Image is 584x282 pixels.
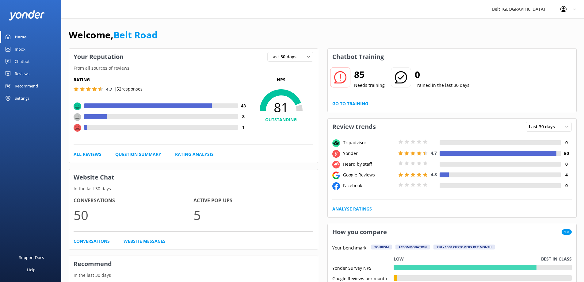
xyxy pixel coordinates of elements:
div: Chatbot [15,55,30,68]
div: Inbox [15,43,25,55]
a: Conversations [74,238,110,245]
div: Google Reviews per month [332,275,394,281]
span: 81 [249,100,313,115]
h3: Review trends [328,119,380,135]
div: Home [15,31,27,43]
a: Rating Analysis [175,151,214,158]
div: Facebook [342,182,397,189]
h5: Rating [74,76,249,83]
h3: How you compare [328,224,391,240]
p: Needs training [354,82,385,89]
img: yonder-white-logo.png [9,10,44,20]
span: Last 30 days [270,53,300,60]
h4: 8 [238,113,249,120]
h4: Active Pop-ups [193,197,313,205]
h4: 4 [561,172,572,178]
div: Tourism [371,245,392,249]
div: Yonder [342,150,397,157]
div: Accommodation [395,245,430,249]
a: All Reviews [74,151,101,158]
h2: 0 [415,67,469,82]
h4: 50 [561,150,572,157]
p: | 52 responses [114,86,143,92]
p: In the last 30 days [69,185,318,192]
div: Support Docs [19,251,44,264]
h4: 0 [561,161,572,168]
div: Tripadvisor [342,139,397,146]
div: Recommend [15,80,38,92]
div: Heard by staff [342,161,397,168]
p: In the last 30 days [69,272,318,279]
h4: Conversations [74,197,193,205]
div: Reviews [15,68,29,80]
p: Low [394,256,404,262]
h4: 0 [561,182,572,189]
p: Best in class [541,256,572,262]
span: 4.7 [431,150,437,156]
h4: OUTSTANDING [249,116,313,123]
h1: Welcome, [69,28,158,42]
h3: Website Chat [69,169,318,185]
h2: 85 [354,67,385,82]
span: Last 30 days [529,123,559,130]
h4: 1 [238,124,249,131]
a: Analyse Ratings [332,206,372,212]
div: Yonder Survey NPS [332,265,394,270]
span: 4.8 [431,172,437,177]
a: Go to Training [332,100,368,107]
div: Google Reviews [342,172,397,178]
h4: 43 [238,102,249,109]
p: NPS [249,76,313,83]
a: Question Summary [115,151,161,158]
h3: Your Reputation [69,49,128,65]
p: From all sources of reviews [69,65,318,71]
div: 250 - 1000 customers per month [433,245,495,249]
h3: Recommend [69,256,318,272]
p: 50 [74,205,193,225]
h4: 0 [561,139,572,146]
div: Settings [15,92,29,104]
p: Your benchmark: [332,245,368,252]
h3: Chatbot Training [328,49,388,65]
p: Trained in the last 30 days [415,82,469,89]
div: Help [27,264,36,276]
p: 5 [193,205,313,225]
a: Belt Road [113,29,158,41]
span: New [562,229,572,235]
a: Website Messages [124,238,166,245]
span: 4.7 [106,86,112,92]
